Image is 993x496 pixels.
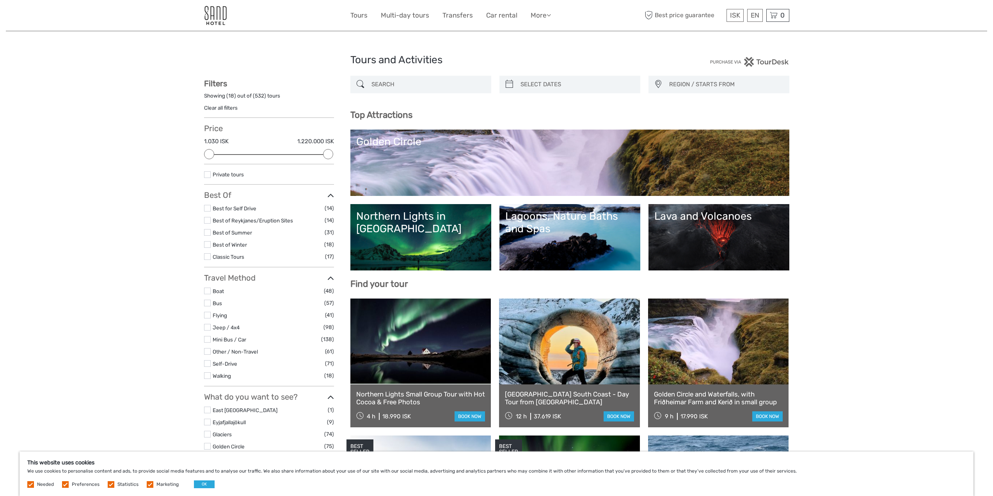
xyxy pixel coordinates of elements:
[367,413,375,420] span: 4 h
[213,407,277,413] a: East [GEOGRAPHIC_DATA]
[323,323,334,332] span: (98)
[654,390,783,406] a: Golden Circle and Waterfalls, with Friðheimar Farm and Kerið in small group
[27,459,966,466] h5: This website uses cookies
[324,299,334,308] span: (57)
[204,105,238,111] a: Clear all filters
[752,411,783,421] a: book now
[350,10,368,21] a: Tours
[356,135,783,190] a: Golden Circle
[213,300,222,306] a: Bus
[505,210,634,265] a: Lagoons, Nature Baths and Spas
[213,288,224,294] a: Boat
[350,110,412,120] b: Top Attractions
[356,390,485,406] a: Northern Lights Small Group Tour with Hot Cocoa & Free Photos
[194,480,215,488] button: OK
[37,481,54,488] label: Needed
[204,92,334,104] div: Showing ( ) out of ( ) tours
[325,216,334,225] span: (14)
[324,286,334,295] span: (48)
[665,413,673,420] span: 9 h
[505,390,634,406] a: [GEOGRAPHIC_DATA] South Coast - Day Tour from [GEOGRAPHIC_DATA]
[204,273,334,283] h3: Travel Method
[213,242,247,248] a: Best of Winter
[213,431,232,437] a: Glaciers
[325,228,334,237] span: (31)
[356,135,783,148] div: Golden Circle
[710,57,789,67] img: PurchaseViaTourDesk.png
[356,210,485,235] div: Northern Lights in [GEOGRAPHIC_DATA]
[325,204,334,213] span: (14)
[531,10,551,21] a: More
[204,190,334,200] h3: Best Of
[117,481,139,488] label: Statistics
[654,210,783,265] a: Lava and Volcanoes
[213,361,237,367] a: Self-Drive
[72,481,99,488] label: Preferences
[213,324,240,331] a: Jeep / 4x4
[204,79,227,88] strong: Filters
[350,54,643,66] h1: Tours and Activities
[324,371,334,380] span: (18)
[328,405,334,414] span: (1)
[356,210,485,265] a: Northern Lights in [GEOGRAPHIC_DATA]
[324,240,334,249] span: (18)
[680,413,708,420] div: 17.990 ISK
[534,413,561,420] div: 37.619 ISK
[321,335,334,344] span: (138)
[325,252,334,261] span: (17)
[297,137,334,146] label: 1.220.000 ISK
[604,411,634,421] a: book now
[213,419,246,425] a: Eyjafjallajökull
[213,254,244,260] a: Classic Tours
[325,359,334,368] span: (71)
[381,10,429,21] a: Multi-day tours
[213,348,258,355] a: Other / Non-Travel
[204,124,334,133] h3: Price
[255,92,264,100] label: 532
[325,311,334,320] span: (41)
[325,347,334,356] span: (61)
[213,443,245,450] a: Golden Circle
[747,9,763,22] div: EN
[455,411,485,421] a: book now
[350,279,408,289] b: Find your tour
[213,171,244,178] a: Private tours
[327,418,334,427] span: (9)
[368,78,487,91] input: SEARCH
[204,392,334,402] h3: What do you want to see?
[324,442,334,451] span: (75)
[204,137,229,146] label: 1.030 ISK
[442,10,473,21] a: Transfers
[486,10,517,21] a: Car rental
[20,452,973,496] div: We use cookies to personalise content and ads, to provide social media features and to analyse ou...
[495,439,522,459] div: BEST SELLER
[213,373,231,379] a: Walking
[505,210,634,235] div: Lagoons, Nature Baths and Spas
[779,11,786,19] span: 0
[654,210,783,222] div: Lava and Volcanoes
[228,92,234,100] label: 18
[382,413,411,420] div: 18.990 ISK
[213,217,293,224] a: Best of Reykjanes/Eruption Sites
[213,205,256,212] a: Best for Self Drive
[213,312,227,318] a: Flying
[516,413,527,420] span: 12 h
[730,11,740,19] span: ISK
[517,78,636,91] input: SELECT DATES
[204,6,227,25] img: 186-9edf1c15-b972-4976-af38-d04df2434085_logo_small.jpg
[324,430,334,439] span: (74)
[156,481,179,488] label: Marketing
[666,78,785,91] button: REGION / STARTS FROM
[346,439,373,459] div: BEST SELLER
[643,9,725,22] span: Best price guarantee
[213,229,252,236] a: Best of Summer
[213,336,246,343] a: Mini Bus / Car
